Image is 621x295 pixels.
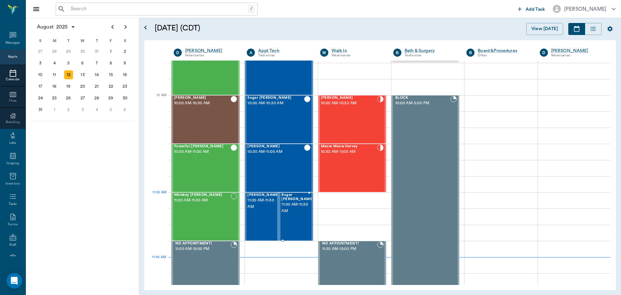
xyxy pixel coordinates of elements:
[174,149,231,155] span: 10:30 AM - 11:00 AM
[171,47,240,95] div: CHECKED_OUT, 9:30 AM - 10:00 AM
[50,59,59,68] div: Monday, August 4, 2025
[174,100,231,107] span: 10:00 AM - 10:30 AM
[120,94,129,103] div: Saturday, August 30, 2025
[36,70,45,79] div: Sunday, August 10, 2025
[174,49,182,57] div: D
[104,36,118,46] div: F
[50,70,59,79] div: Monday, August 11, 2025
[405,53,457,58] div: Technician
[248,5,255,13] div: /
[6,161,19,166] div: Imaging
[318,241,386,289] div: BOOKED, 11:30 AM - 12:00 PM
[30,3,43,16] button: Close drawer
[321,149,377,155] span: 10:30 AM - 11:00 AM
[149,92,166,108] div: 10 AM
[185,53,237,58] div: Veterinarian
[92,82,101,91] div: Thursday, August 21, 2025
[78,94,87,103] div: Wednesday, August 27, 2025
[78,82,87,91] div: Wednesday, August 20, 2025
[8,54,17,59] div: Appts
[90,36,104,46] div: T
[6,273,22,289] div: Open Intercom Messenger
[106,94,115,103] div: Friday, August 29, 2025
[92,105,101,114] div: Thursday, September 4, 2025
[92,47,101,56] div: Thursday, July 31, 2025
[149,189,166,205] div: 11 AM
[64,82,73,91] div: Tuesday, August 19, 2025
[551,48,603,54] a: [PERSON_NAME]
[175,246,231,252] span: 11:30 AM - 12:00 PM
[106,59,115,68] div: Friday, August 8, 2025
[245,144,313,192] div: CHECKED_OUT, 10:30 AM - 11:00 AM
[78,105,87,114] div: Wednesday, September 3, 2025
[279,192,313,241] div: READY_TO_CHECKOUT, 11:00 AM - 11:30 AM
[106,20,119,33] button: Previous page
[318,144,386,192] div: CHECKED_IN, 10:30 AM - 11:00 AM
[171,95,240,144] div: CHECKED_OUT, 10:00 AM - 10:30 AM
[247,193,280,197] span: [PERSON_NAME]
[405,48,457,54] a: Bath & Surgery
[50,47,59,56] div: Monday, July 28, 2025
[78,70,87,79] div: Wednesday, August 13, 2025
[50,94,59,103] div: Monday, August 25, 2025
[174,144,231,149] span: Powerful [PERSON_NAME]
[281,193,314,201] span: Ruger [PERSON_NAME]
[185,48,237,54] a: [PERSON_NAME]
[322,246,377,252] span: 11:30 AM - 12:00 PM
[174,193,231,197] span: Whiskey [PERSON_NAME]
[526,23,563,35] button: View [DATE]
[64,94,73,103] div: Tuesday, August 26, 2025
[76,36,90,46] div: W
[332,53,384,58] div: Veterinarian
[50,82,59,91] div: Monday, August 18, 2025
[247,197,280,210] span: 11:00 AM - 11:30 AM
[120,105,129,114] div: Saturday, September 6, 2025
[106,70,115,79] div: Friday, August 15, 2025
[395,96,450,100] span: BLOCK
[466,49,474,57] div: B
[321,96,377,100] span: [PERSON_NAME]
[64,59,73,68] div: Tuesday, August 5, 2025
[36,47,45,56] div: Sunday, July 27, 2025
[551,53,603,58] div: Veterinarian
[247,100,304,107] span: 10:00 AM - 10:30 AM
[395,100,450,107] span: 10:00 AM - 5:00 PM
[9,243,16,247] div: Staff
[120,82,129,91] div: Saturday, August 23, 2025
[245,95,313,144] div: CHECKED_OUT, 10:00 AM - 10:30 AM
[548,3,621,15] button: [PERSON_NAME]
[118,36,132,46] div: S
[106,82,115,91] div: Friday, August 22, 2025
[64,47,73,56] div: Tuesday, July 29, 2025
[322,242,377,246] span: NO APPOINTMENT!
[564,5,606,13] div: [PERSON_NAME]
[34,20,79,33] button: August2025
[258,48,310,54] div: Appt Tech
[106,105,115,114] div: Friday, September 5, 2025
[5,181,20,186] div: Inventory
[36,59,45,68] div: Sunday, August 3, 2025
[245,47,313,95] div: CHECKED_OUT, 9:30 AM - 10:00 AM
[9,141,16,145] div: Labs
[92,70,101,79] div: Thursday, August 14, 2025
[258,53,310,58] div: Technician
[36,94,45,103] div: Sunday, August 24, 2025
[478,48,530,54] a: Board &Procedures
[55,22,69,31] span: 2025
[318,95,386,144] div: CHECKED_IN, 10:00 AM - 10:30 AM
[50,105,59,114] div: Monday, September 1, 2025
[174,96,231,100] span: [PERSON_NAME]
[320,49,328,57] div: W
[247,149,304,155] span: 10:30 AM - 11:00 AM
[36,105,45,114] div: Sunday, August 31, 2025
[92,59,101,68] div: Thursday, August 7, 2025
[119,20,132,33] button: Next page
[175,242,231,246] span: NO APPOINTMENT!
[247,144,304,149] span: [PERSON_NAME]
[247,96,304,100] span: Sugar [PERSON_NAME]
[171,241,240,289] div: BOOKED, 11:30 AM - 12:00 PM
[332,48,384,54] a: Walk In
